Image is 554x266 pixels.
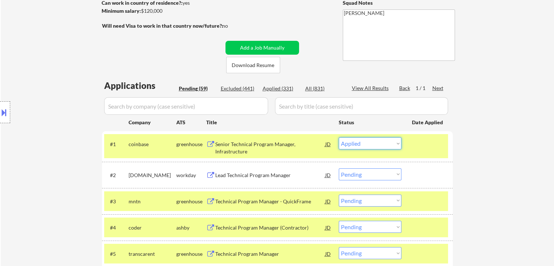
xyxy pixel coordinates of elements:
div: [DOMAIN_NAME] [129,172,176,179]
div: #3 [110,198,123,205]
div: Technical Program Manager [215,250,325,258]
div: Applications [104,81,176,90]
div: Excluded (441) [221,85,257,92]
div: Date Applied [412,119,444,126]
div: greenhouse [176,250,206,258]
div: Applied (331) [263,85,299,92]
button: Add a Job Manually [225,41,299,55]
strong: Minimum salary: [102,8,141,14]
div: JD [325,247,332,260]
div: Status [339,116,401,129]
div: Technical Program Manager - QuickFrame [215,198,325,205]
div: ATS [176,119,206,126]
div: workday [176,172,206,179]
div: JD [325,137,332,150]
div: Senior Technical Program Manager, Infrastructure [215,141,325,155]
div: JD [325,195,332,208]
div: $120,000 [102,7,223,15]
div: coder [129,224,176,231]
div: All (831) [305,85,342,92]
div: Company [129,119,176,126]
div: Next [432,85,444,92]
button: Download Resume [226,57,280,73]
input: Search by company (case sensitive) [104,97,268,115]
div: no [222,22,243,30]
input: Search by title (case sensitive) [275,97,448,115]
div: greenhouse [176,141,206,148]
div: Lead Technical Program Manager [215,172,325,179]
div: Back [399,85,411,92]
div: Title [206,119,332,126]
div: Pending (59) [179,85,215,92]
strong: Will need Visa to work in that country now/future?: [102,23,223,29]
div: ashby [176,224,206,231]
div: JD [325,221,332,234]
div: greenhouse [176,198,206,205]
div: coinbase [129,141,176,148]
div: transcarent [129,250,176,258]
div: mntn [129,198,176,205]
div: JD [325,168,332,181]
div: #4 [110,224,123,231]
div: 1 / 1 [416,85,432,92]
div: View All Results [352,85,391,92]
div: Technical Program Manager (Contractor) [215,224,325,231]
div: #5 [110,250,123,258]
